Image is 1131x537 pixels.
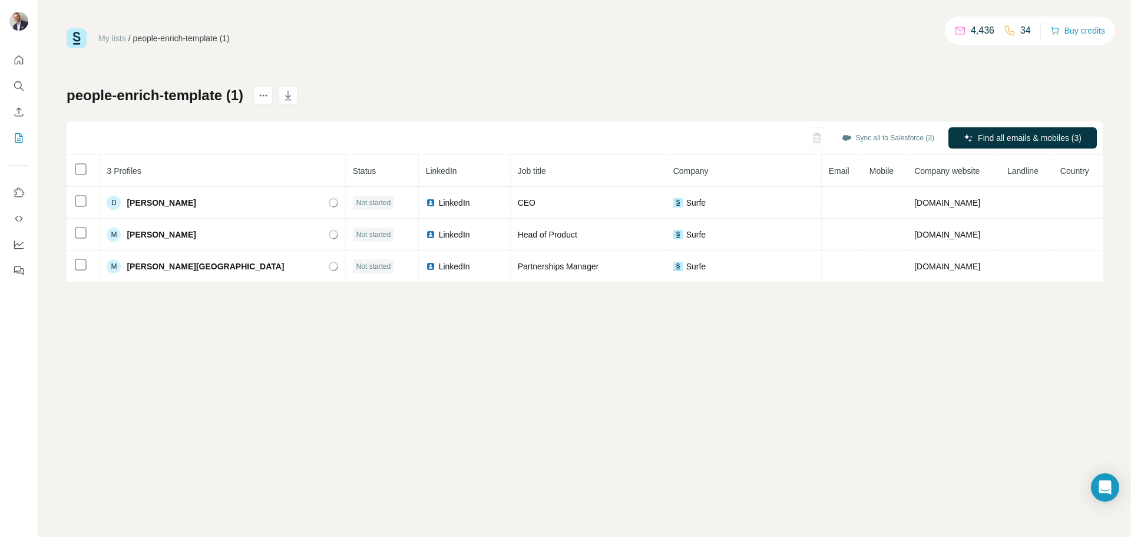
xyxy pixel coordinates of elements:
[834,129,943,147] button: Sync all to Salesforce (3)
[673,230,683,239] img: company-logo
[426,166,457,176] span: LinkedIn
[686,229,706,241] span: Surfe
[686,261,706,272] span: Surfe
[439,229,470,241] span: LinkedIn
[133,32,230,44] div: people-enrich-template (1)
[439,197,470,209] span: LinkedIn
[869,166,894,176] span: Mobile
[673,262,683,271] img: company-logo
[1020,24,1031,38] p: 34
[673,166,709,176] span: Company
[128,32,131,44] li: /
[439,261,470,272] span: LinkedIn
[127,261,284,272] span: [PERSON_NAME][GEOGRAPHIC_DATA]
[518,230,577,239] span: Head of Product
[254,86,273,105] button: actions
[9,208,28,229] button: Use Surfe API
[67,28,87,48] img: Surfe Logo
[518,166,546,176] span: Job title
[9,75,28,97] button: Search
[914,166,980,176] span: Company website
[107,166,141,176] span: 3 Profiles
[9,101,28,123] button: Enrich CSV
[1050,22,1105,39] button: Buy credits
[426,230,435,239] img: LinkedIn logo
[426,198,435,207] img: LinkedIn logo
[914,198,980,207] span: [DOMAIN_NAME]
[356,197,391,208] span: Not started
[9,12,28,31] img: Avatar
[518,198,535,207] span: CEO
[978,132,1082,144] span: Find all emails & mobiles (3)
[356,261,391,272] span: Not started
[518,262,599,271] span: Partnerships Manager
[686,197,706,209] span: Surfe
[353,166,376,176] span: Status
[98,34,126,43] a: My lists
[9,50,28,71] button: Quick start
[948,127,1097,149] button: Find all emails & mobiles (3)
[107,228,121,242] div: M
[914,230,980,239] span: [DOMAIN_NAME]
[971,24,994,38] p: 4,436
[9,260,28,281] button: Feedback
[107,259,121,274] div: M
[67,86,243,105] h1: people-enrich-template (1)
[1060,166,1089,176] span: Country
[107,196,121,210] div: D
[9,127,28,149] button: My lists
[9,182,28,203] button: Use Surfe on LinkedIn
[1091,473,1119,502] div: Open Intercom Messenger
[9,234,28,255] button: Dashboard
[127,229,196,241] span: [PERSON_NAME]
[1007,166,1039,176] span: Landline
[829,166,849,176] span: Email
[356,229,391,240] span: Not started
[673,198,683,207] img: company-logo
[914,262,980,271] span: [DOMAIN_NAME]
[426,262,435,271] img: LinkedIn logo
[127,197,196,209] span: [PERSON_NAME]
